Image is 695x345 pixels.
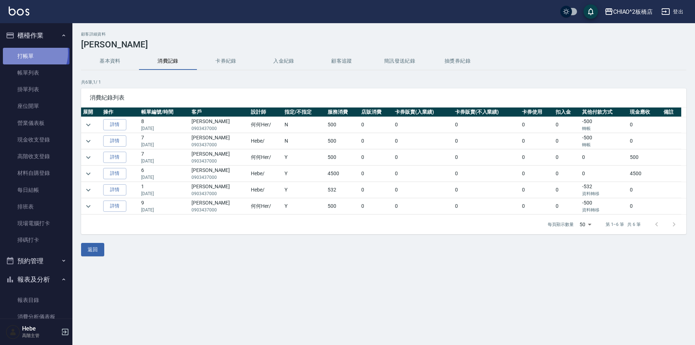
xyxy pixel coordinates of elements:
[141,174,188,181] p: [DATE]
[249,198,283,214] td: 何何Her /
[6,325,20,339] img: Person
[326,198,359,214] td: 500
[359,166,393,182] td: 0
[103,135,126,147] a: 詳情
[393,117,453,133] td: 0
[520,166,554,182] td: 0
[628,117,662,133] td: 0
[139,117,190,133] td: 8
[22,332,59,339] p: 高階主管
[103,152,126,163] a: 詳情
[662,108,681,117] th: 備註
[83,136,94,147] button: expand row
[190,198,249,214] td: [PERSON_NAME]
[283,117,326,133] td: N
[103,119,126,130] a: 詳情
[255,52,313,70] button: 入金紀錄
[249,150,283,165] td: 何何Her /
[582,190,626,197] p: 資料轉移
[359,182,393,198] td: 0
[22,325,59,332] h5: Hebe
[3,215,69,232] a: 現場電腦打卡
[326,182,359,198] td: 532
[520,150,554,165] td: 0
[283,166,326,182] td: Y
[3,292,69,308] a: 報表目錄
[81,32,686,37] h2: 顧客詳細資料
[554,108,580,117] th: 扣入金
[582,142,626,148] p: 轉帳
[83,119,94,130] button: expand row
[453,133,521,149] td: 0
[190,133,249,149] td: [PERSON_NAME]
[3,232,69,248] a: 掃碼打卡
[3,148,69,165] a: 高階收支登錄
[190,150,249,165] td: [PERSON_NAME]
[371,52,429,70] button: 簡訊發送紀錄
[3,198,69,215] a: 排班表
[139,133,190,149] td: 7
[191,125,247,132] p: 0903437000
[453,150,521,165] td: 0
[393,198,453,214] td: 0
[580,182,628,198] td: -532
[139,166,190,182] td: 6
[520,198,554,214] td: 0
[359,133,393,149] td: 0
[453,198,521,214] td: 0
[326,108,359,117] th: 服務消費
[139,198,190,214] td: 9
[81,39,686,50] h3: [PERSON_NAME]
[3,26,69,45] button: 櫃檯作業
[628,133,662,149] td: 0
[453,166,521,182] td: 0
[141,207,188,213] p: [DATE]
[83,168,94,179] button: expand row
[613,7,653,16] div: CHIAO^2板橋店
[249,166,283,182] td: Hebe /
[520,133,554,149] td: 0
[191,158,247,164] p: 0903437000
[326,133,359,149] td: 500
[554,198,580,214] td: 0
[582,125,626,132] p: 轉帳
[139,108,190,117] th: 帳單編號/時間
[628,166,662,182] td: 4500
[191,190,247,197] p: 0903437000
[359,198,393,214] td: 0
[141,190,188,197] p: [DATE]
[554,150,580,165] td: 0
[554,117,580,133] td: 0
[628,150,662,165] td: 500
[359,150,393,165] td: 0
[190,117,249,133] td: [PERSON_NAME]
[520,117,554,133] td: 0
[141,125,188,132] p: [DATE]
[101,108,139,117] th: 操作
[283,133,326,149] td: N
[580,133,628,149] td: -500
[83,152,94,163] button: expand row
[393,166,453,182] td: 0
[139,52,197,70] button: 消費記錄
[103,168,126,179] a: 詳情
[359,108,393,117] th: 店販消費
[584,4,598,19] button: save
[520,182,554,198] td: 0
[580,198,628,214] td: -500
[9,7,29,16] img: Logo
[3,131,69,148] a: 現金收支登錄
[577,215,594,234] div: 50
[141,142,188,148] p: [DATE]
[628,108,662,117] th: 現金應收
[548,221,574,228] p: 每頁顯示數量
[249,133,283,149] td: Hebe /
[628,198,662,214] td: 0
[103,184,126,195] a: 詳情
[580,117,628,133] td: -500
[141,158,188,164] p: [DATE]
[83,201,94,212] button: expand row
[190,166,249,182] td: [PERSON_NAME]
[453,108,521,117] th: 卡券販賣(不入業績)
[393,133,453,149] td: 0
